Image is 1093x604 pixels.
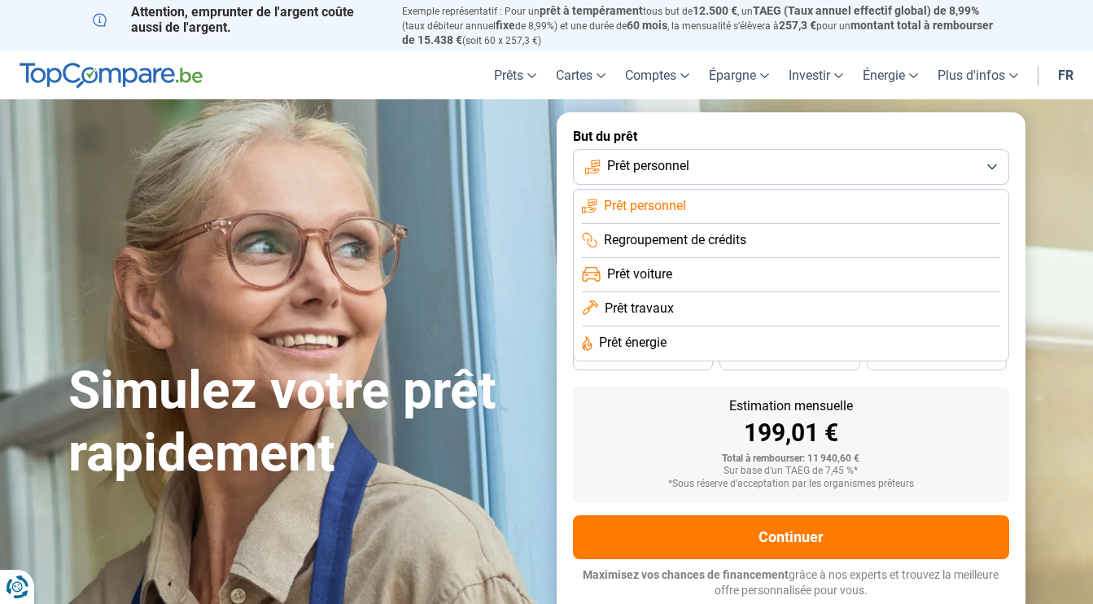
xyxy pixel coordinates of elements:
span: Prêt personnel [607,157,689,175]
span: Maximisez vos chances de financement [583,568,789,581]
span: 60 mois [627,19,667,32]
span: prêt à tempérament [540,4,643,17]
a: Prêts [484,51,546,99]
p: Exemple représentatif : Pour un tous but de , un (taux débiteur annuel de 8,99%) et une durée de ... [402,4,1001,47]
span: Regroupement de crédits [604,231,746,249]
span: Prêt voiture [607,265,672,283]
a: Énergie [853,51,928,99]
div: Total à rembourser: 11 940,60 € [586,453,996,465]
p: grâce à nos experts et trouvez la meilleure offre personnalisée pour vous. [573,567,1009,599]
a: Comptes [615,51,699,99]
img: TopCompare [20,63,203,89]
span: fixe [496,19,515,32]
a: Épargne [699,51,779,99]
h1: Simulez votre prêt rapidement [68,360,537,485]
a: Plus d'infos [928,51,1028,99]
div: Estimation mensuelle [586,400,996,413]
button: Continuer [573,515,1009,559]
div: 199,01 € [586,421,996,445]
span: 36 mois [625,353,661,363]
span: montant total à rembourser de 15.438 € [402,19,993,46]
a: Investir [779,51,853,99]
span: 30 mois [772,353,807,363]
span: 24 mois [919,353,955,363]
a: fr [1048,51,1083,99]
a: Cartes [546,51,615,99]
div: Sur base d'un TAEG de 7,45 %* [586,466,996,477]
span: Prêt travaux [605,300,674,317]
p: Attention, emprunter de l'argent coûte aussi de l'argent. [93,4,383,35]
span: Prêt énergie [599,334,667,352]
span: 257,3 € [779,19,816,32]
span: 12.500 € [693,4,737,17]
button: Prêt personnel [573,149,1009,185]
label: But du prêt [573,129,1009,144]
span: Prêt personnel [604,197,686,215]
span: TAEG (Taux annuel effectif global) de 8,99% [753,4,979,17]
div: *Sous réserve d'acceptation par les organismes prêteurs [586,479,996,490]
